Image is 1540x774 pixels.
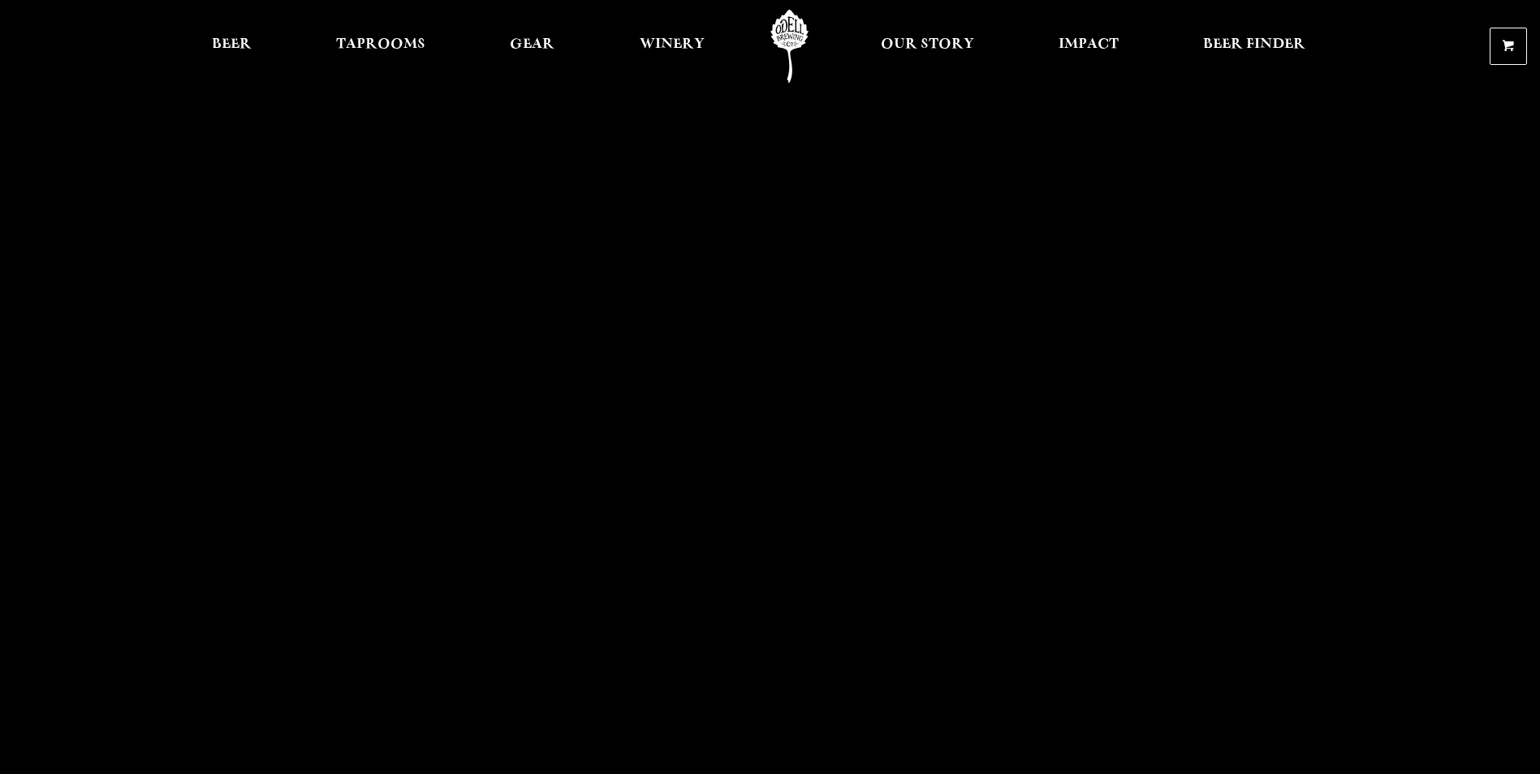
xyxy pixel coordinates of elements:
[1048,10,1129,83] a: Impact
[870,10,985,83] a: Our Story
[1193,10,1316,83] a: Beer Finder
[881,38,974,51] span: Our Story
[212,38,252,51] span: Beer
[1203,38,1305,51] span: Beer Finder
[326,10,436,83] a: Taprooms
[640,38,705,51] span: Winery
[759,10,820,83] a: Odell Home
[336,38,425,51] span: Taprooms
[629,10,715,83] a: Winery
[201,10,262,83] a: Beer
[1059,38,1119,51] span: Impact
[510,38,554,51] span: Gear
[499,10,565,83] a: Gear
